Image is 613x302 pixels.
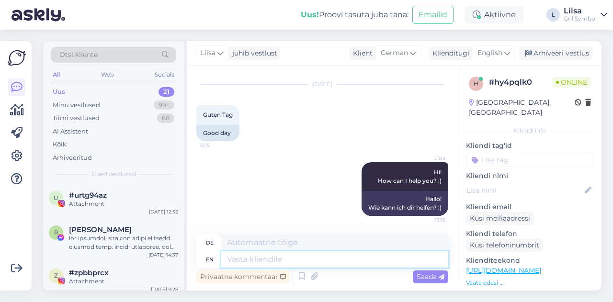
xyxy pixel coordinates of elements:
span: Saada [417,272,444,281]
div: All [51,68,62,81]
div: lor ipsumdol, sita con adipi elitsedd eiusmod temp. incidi utlaboree, dol magnaa enima minim veni... [69,234,178,251]
p: Kliendi tag'id [466,141,594,151]
div: juhib vestlust [228,48,277,58]
div: de [206,235,214,251]
div: Aktiivne [465,6,523,23]
span: English [477,48,502,58]
div: Küsi telefoninumbrit [466,239,543,252]
button: Emailid [412,6,454,24]
img: Askly Logo [8,49,26,67]
div: Klient [349,48,373,58]
div: en [206,251,214,268]
div: [DATE] 14:37 [148,251,178,258]
span: z [54,272,58,279]
p: Klienditeekond [466,256,594,266]
div: Good day [196,125,239,141]
span: Uued vestlused [91,170,136,179]
div: [DATE] 12:52 [149,208,178,215]
span: Otsi kliente [59,50,98,60]
span: #urtg94az [69,191,107,200]
div: # hy4pqlk0 [489,77,552,88]
div: Küsi meiliaadressi [466,212,534,225]
div: Attachment [69,277,178,286]
div: Privaatne kommentaar [196,270,290,283]
span: 13:16 [409,216,445,224]
p: Kliendi nimi [466,171,594,181]
b: Uus! [301,10,319,19]
div: Kõik [53,140,67,149]
div: Web [99,68,116,81]
div: Uus [53,87,65,97]
p: Kliendi telefon [466,229,594,239]
span: Liisa [201,48,216,58]
span: Online [552,77,591,88]
div: Proovi tasuta juba täna: [301,9,409,21]
span: Robert Szulc [69,225,132,234]
span: h [474,80,478,87]
div: Arhiveeri vestlus [519,47,593,60]
span: u [54,194,58,201]
span: Liisa [409,155,445,162]
div: Hallo! Wie kann ich dir helfen? :) [362,191,448,216]
p: Kliendi email [466,202,594,212]
input: Lisa tag [466,153,594,167]
div: [DATE] 9:28 [151,286,178,293]
p: Vaata edasi ... [466,279,594,287]
div: Tiimi vestlused [53,113,100,123]
span: German [381,48,408,58]
span: Guten Tag [203,111,233,118]
span: 13:15 [199,142,235,149]
div: 99+ [154,101,174,110]
div: L [546,8,560,22]
div: AI Assistent [53,127,88,136]
span: R [54,229,58,236]
div: Liisa [564,7,597,15]
div: Kliendi info [466,126,594,135]
div: 68 [157,113,174,123]
div: Klienditugi [429,48,469,58]
div: 21 [159,87,174,97]
a: LiisaGrillSymbol [564,7,607,22]
input: Lisa nimi [466,185,583,196]
div: GrillSymbol [564,15,597,22]
div: [DATE] [196,80,448,89]
div: Arhiveeritud [53,153,92,163]
div: Attachment [69,200,178,208]
div: Minu vestlused [53,101,100,110]
a: [URL][DOMAIN_NAME] [466,266,541,275]
div: [GEOGRAPHIC_DATA], [GEOGRAPHIC_DATA] [469,98,575,118]
div: Socials [153,68,176,81]
span: #zpbbprcx [69,268,109,277]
